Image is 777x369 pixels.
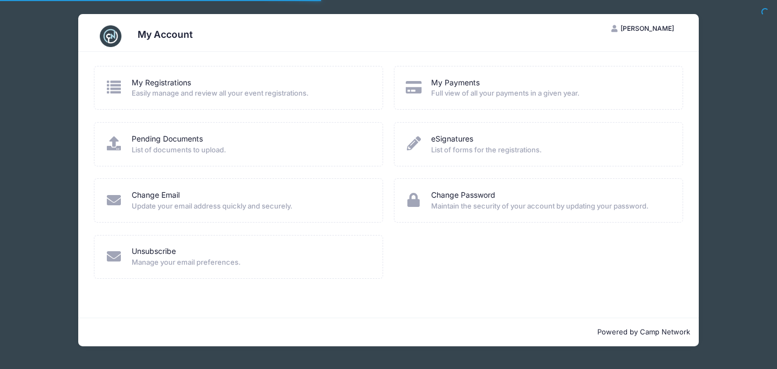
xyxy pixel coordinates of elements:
span: Easily manage and review all your event registrations. [132,88,369,99]
span: Manage your email preferences. [132,257,369,268]
img: CampNetwork [100,25,121,47]
a: Pending Documents [132,133,203,145]
a: My Payments [431,77,480,89]
button: [PERSON_NAME] [602,19,683,38]
span: Update your email address quickly and securely. [132,201,369,212]
a: eSignatures [431,133,473,145]
a: My Registrations [132,77,191,89]
span: List of documents to upload. [132,145,369,156]
span: Maintain the security of your account by updating your password. [431,201,669,212]
p: Powered by Camp Network [87,327,690,338]
h3: My Account [138,29,193,40]
a: Change Password [431,190,495,201]
span: List of forms for the registrations. [431,145,669,156]
span: Full view of all your payments in a given year. [431,88,669,99]
span: [PERSON_NAME] [621,24,674,32]
a: Unsubscribe [132,246,176,257]
a: Change Email [132,190,180,201]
